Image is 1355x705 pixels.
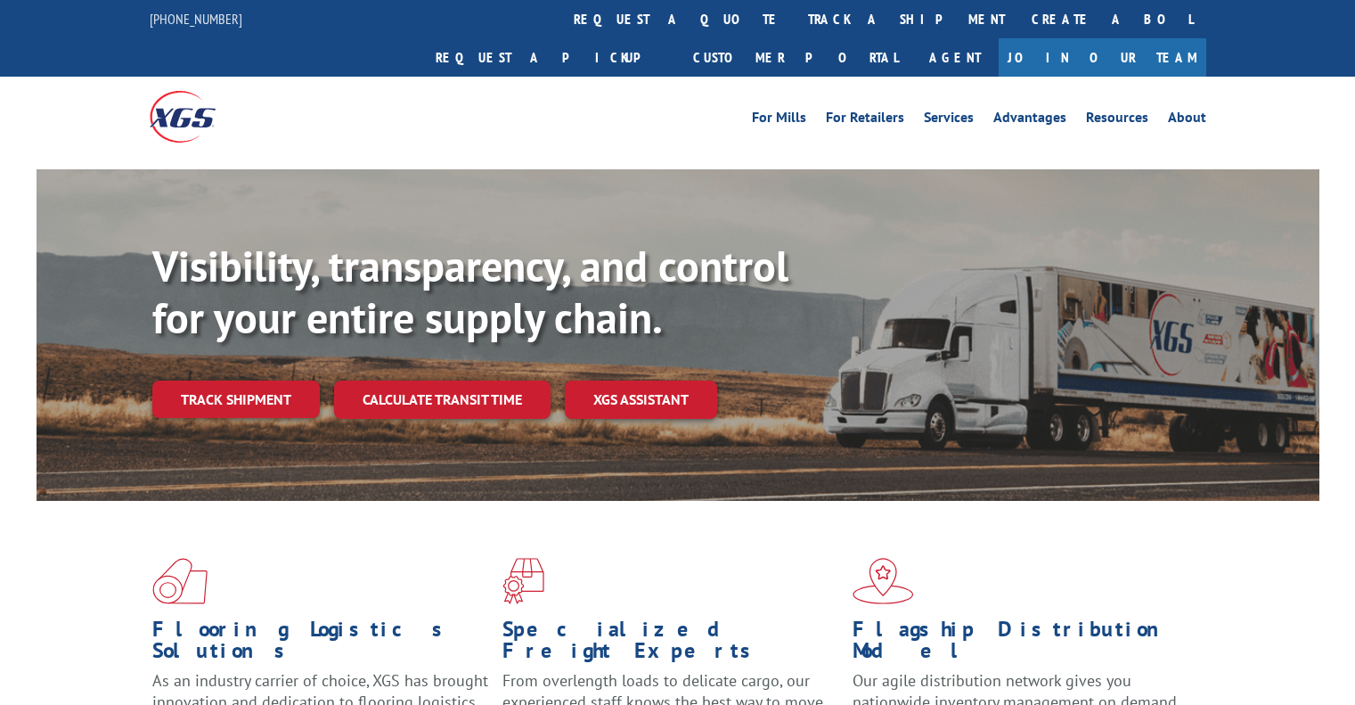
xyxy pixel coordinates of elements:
a: Resources [1086,111,1148,130]
a: Calculate transit time [334,381,551,419]
h1: Flooring Logistics Solutions [152,619,489,670]
a: [PHONE_NUMBER] [150,10,242,28]
img: xgs-icon-flagship-distribution-model-red [853,558,914,604]
a: Join Our Team [999,38,1206,77]
h1: Flagship Distribution Model [853,619,1189,670]
b: Visibility, transparency, and control for your entire supply chain. [152,238,788,345]
a: Customer Portal [680,38,911,77]
a: For Retailers [826,111,904,130]
a: For Mills [752,111,806,130]
img: xgs-icon-focused-on-flooring-red [502,558,544,604]
a: XGS ASSISTANT [565,381,717,419]
a: Services [924,111,974,130]
a: Advantages [993,111,1066,130]
a: About [1168,111,1206,130]
img: xgs-icon-total-supply-chain-intelligence-red [152,558,208,604]
a: Agent [911,38,999,77]
a: Request a pickup [422,38,680,77]
a: Track shipment [152,381,320,418]
h1: Specialized Freight Experts [502,619,839,670]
